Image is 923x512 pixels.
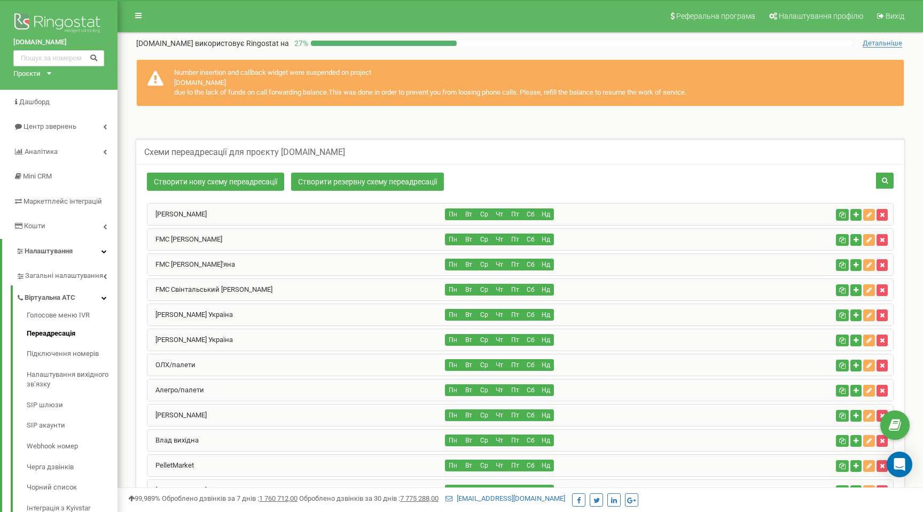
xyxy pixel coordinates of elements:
a: Переадресація [27,323,118,344]
button: Сб [522,234,538,245]
button: Вт [460,435,476,446]
button: Сб [522,309,538,321]
button: Пошук схеми переадресації [876,173,894,189]
button: Пт [507,309,523,321]
button: Сб [522,485,538,497]
button: Чт [491,334,507,346]
button: Вт [460,359,476,371]
button: Сб [522,284,538,296]
a: Загальні налаштування [16,263,118,285]
img: Ringostat logo [13,11,104,37]
a: PelletMarket [147,461,194,469]
a: Підключення номерів [27,344,118,364]
a: Webhook номер [27,436,118,457]
span: Вихід [886,12,904,20]
button: Чт [491,234,507,245]
a: Алегро/палети [147,386,204,394]
button: Нд [538,309,554,321]
a: [DOMAIN_NAME] [13,37,104,48]
button: Пт [507,460,523,471]
button: Вт [460,284,476,296]
button: Чт [491,384,507,396]
button: Вт [460,208,476,220]
button: Пт [507,435,523,446]
button: Вт [460,485,476,497]
span: Маркетплейс інтеграцій [24,197,102,205]
button: Ср [476,284,492,296]
button: Пн [445,435,461,446]
span: Налаштування профілю [779,12,863,20]
button: Пн [445,485,461,497]
button: Ср [476,409,492,421]
button: Нд [538,234,554,245]
button: Чт [491,359,507,371]
a: Чорний список [27,477,118,498]
span: Mini CRM [23,172,52,180]
span: 99,989% [128,494,160,502]
button: Пт [507,409,523,421]
button: Ср [476,435,492,446]
button: Ср [476,485,492,497]
a: FMC [PERSON_NAME] [147,235,222,243]
button: Пн [445,284,461,296]
span: Кошти [24,222,45,230]
a: [PERSON_NAME] Україна [147,311,233,319]
button: Чт [491,259,507,270]
button: Нд [538,409,554,421]
button: Сб [522,359,538,371]
span: Центр звернень [24,122,76,130]
button: Пн [445,460,461,471]
button: Ср [476,208,492,220]
button: Чт [491,409,507,421]
a: [PERSON_NAME] [147,210,207,218]
button: Сб [522,334,538,346]
p: 27 % [289,38,311,49]
span: використовує Ringostat на [195,39,289,48]
a: [EMAIL_ADDRESS][DOMAIN_NAME] [445,494,565,502]
button: Пт [507,359,523,371]
button: Пт [507,384,523,396]
u: 7 775 288,00 [400,494,439,502]
button: Пт [507,485,523,497]
button: Чт [491,309,507,321]
button: Сб [522,409,538,421]
span: Оброблено дзвінків за 7 днів : [162,494,298,502]
button: Пт [507,234,523,245]
button: Чт [491,208,507,220]
span: Налаштування [25,247,73,255]
button: Ср [476,334,492,346]
button: Пт [507,334,523,346]
a: FMC [PERSON_NAME]'яна [147,260,235,268]
a: Черга дзвінків [27,457,118,478]
button: Сб [522,259,538,270]
button: Пт [507,284,523,296]
a: [PERSON_NAME] [147,411,207,419]
a: Налаштування вихідного зв’язку [27,364,118,395]
button: Вт [460,409,476,421]
p: [DOMAIN_NAME] [136,38,289,49]
button: Пн [445,359,461,371]
a: ОЛХ/палети [147,361,195,369]
a: Налаштування [2,239,118,264]
button: Сб [522,460,538,471]
button: Ср [476,234,492,245]
button: Пт [507,208,523,220]
button: Вт [460,334,476,346]
span: Дашборд [19,98,50,106]
button: Ср [476,309,492,321]
button: Пн [445,259,461,270]
button: Пн [445,208,461,220]
button: Чт [491,284,507,296]
button: Нд [538,435,554,446]
button: Чт [491,485,507,497]
button: Пн [445,409,461,421]
span: Детальніше [863,39,902,48]
span: Загальні налаштування [25,271,103,281]
button: Нд [538,359,554,371]
button: Вт [460,309,476,321]
button: Чт [491,435,507,446]
div: Open Intercom Messenger [887,452,912,477]
input: Пошук за номером [13,50,104,66]
button: Ср [476,384,492,396]
button: Нд [538,284,554,296]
